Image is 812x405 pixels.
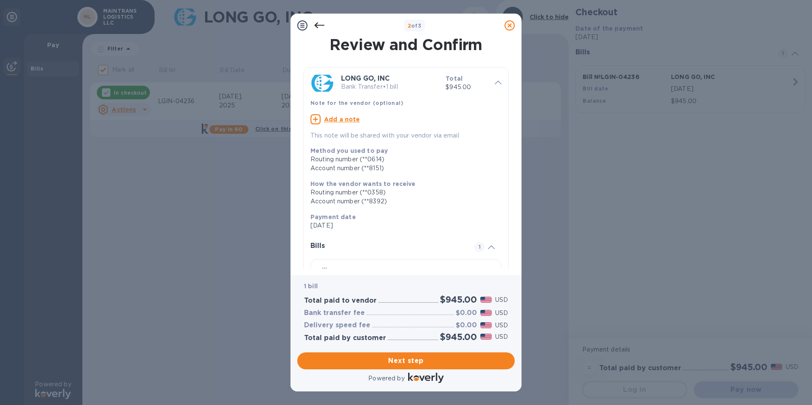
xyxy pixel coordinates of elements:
[440,294,477,305] h2: $945.00
[304,297,377,305] h3: Total paid to vendor
[304,356,508,366] span: Next step
[495,309,508,318] p: USD
[310,155,495,164] div: Routing number (**0614)
[408,373,444,383] img: Logo
[480,322,492,328] img: USD
[445,83,488,92] p: $945.00
[495,321,508,330] p: USD
[310,214,356,220] b: Payment date
[495,295,508,304] p: USD
[310,131,502,140] p: This note will be shared with your vendor via email
[456,321,477,329] h3: $0.00
[341,82,439,91] p: Bank Transfer • 1 bill
[341,74,390,82] b: LONG GO, INC
[297,352,515,369] button: Next step
[390,266,459,275] p: LONG GO, INC
[324,116,360,123] u: Add a note
[310,100,403,106] b: Note for the vendor (optional)
[304,334,386,342] h3: Total paid by customer
[368,374,404,383] p: Powered by
[310,188,495,197] div: Routing number (**0358)
[310,74,502,140] div: LONG GO, INCBank Transfer•1 billTotal$945.00Note for the vendor (optional)Add a noteThis note wil...
[302,36,510,53] h1: Review and Confirm
[318,266,386,275] p: Bill № LGIN-04236
[310,221,495,230] p: [DATE]
[304,309,365,317] h3: Bank transfer fee
[445,75,462,82] b: Total
[310,180,416,187] b: How the vendor wants to receive
[310,197,495,206] div: Account number (**8392)
[304,321,370,329] h3: Delivery speed fee
[310,259,502,307] button: Bill №LGIN-04236LONG GO, INC
[480,297,492,303] img: USD
[310,242,464,250] h3: Bills
[408,22,411,29] span: 2
[480,334,492,340] img: USD
[304,283,318,290] b: 1 bill
[480,310,492,316] img: USD
[310,164,495,173] div: Account number (**8151)
[310,147,388,154] b: Method you used to pay
[408,22,422,29] b: of 3
[495,332,508,341] p: USD
[474,242,485,252] span: 1
[440,332,477,342] h2: $945.00
[456,309,477,317] h3: $0.00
